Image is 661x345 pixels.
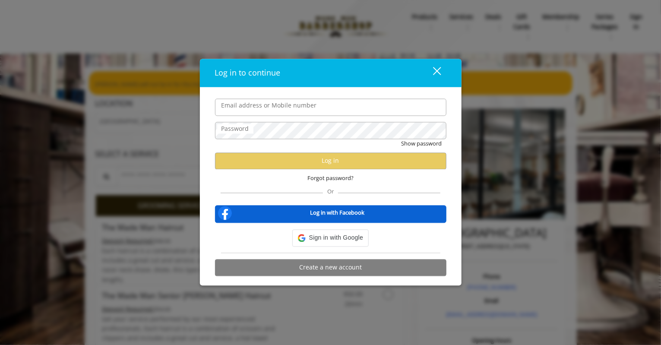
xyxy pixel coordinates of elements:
[309,233,363,243] span: Sign in with Google
[402,139,442,149] button: Show password
[323,187,338,195] span: Or
[217,101,321,111] label: Email address or Mobile number
[215,68,281,78] span: Log in to continue
[216,204,234,222] img: facebook-logo
[215,99,446,116] input: Email address or Mobile number
[423,66,440,79] div: close dialog
[215,122,446,139] input: Password
[217,124,253,134] label: Password
[215,259,446,276] button: Create a new account
[292,229,369,247] div: Sign in with Google
[215,152,446,169] button: Log in
[417,64,446,82] button: close dialog
[307,174,354,183] span: Forgot password?
[310,209,365,218] b: Log in with Facebook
